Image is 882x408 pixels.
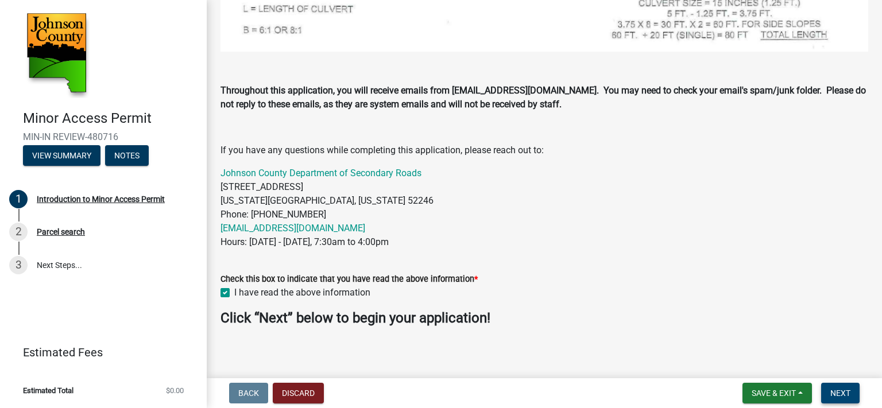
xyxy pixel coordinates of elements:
[229,383,268,403] button: Back
[9,190,28,208] div: 1
[166,387,184,394] span: $0.00
[37,195,165,203] div: Introduction to Minor Access Permit
[220,85,866,110] strong: Throughout this application, you will receive emails from [EMAIL_ADDRESS][DOMAIN_NAME]. You may n...
[742,383,812,403] button: Save & Exit
[105,145,149,166] button: Notes
[9,223,28,241] div: 2
[9,341,188,364] a: Estimated Fees
[23,131,184,142] span: MIN-IN REVIEW-480716
[238,388,259,398] span: Back
[105,151,149,161] wm-modal-confirm: Notes
[23,151,100,161] wm-modal-confirm: Summary
[220,223,365,234] a: [EMAIL_ADDRESS][DOMAIN_NAME]
[23,387,73,394] span: Estimated Total
[220,168,421,178] a: Johnson County Department of Secondary Roads
[220,275,478,283] label: Check this box to indicate that you have read the above information
[752,388,796,398] span: Save & Exit
[23,12,90,98] img: Johnson County, Iowa
[821,383,860,403] button: Next
[37,228,85,236] div: Parcel search
[220,166,868,249] p: [STREET_ADDRESS] [US_STATE][GEOGRAPHIC_DATA], [US_STATE] 52246 Phone: [PHONE_NUMBER] Hours: [DATE...
[23,145,100,166] button: View Summary
[830,388,850,398] span: Next
[23,110,198,127] h4: Minor Access Permit
[234,286,370,300] label: I have read the above information
[220,310,490,326] strong: Click “Next” below to begin your application!
[273,383,324,403] button: Discard
[9,256,28,274] div: 3
[220,143,868,157] p: If you have any questions while completing this application, please reach out to:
